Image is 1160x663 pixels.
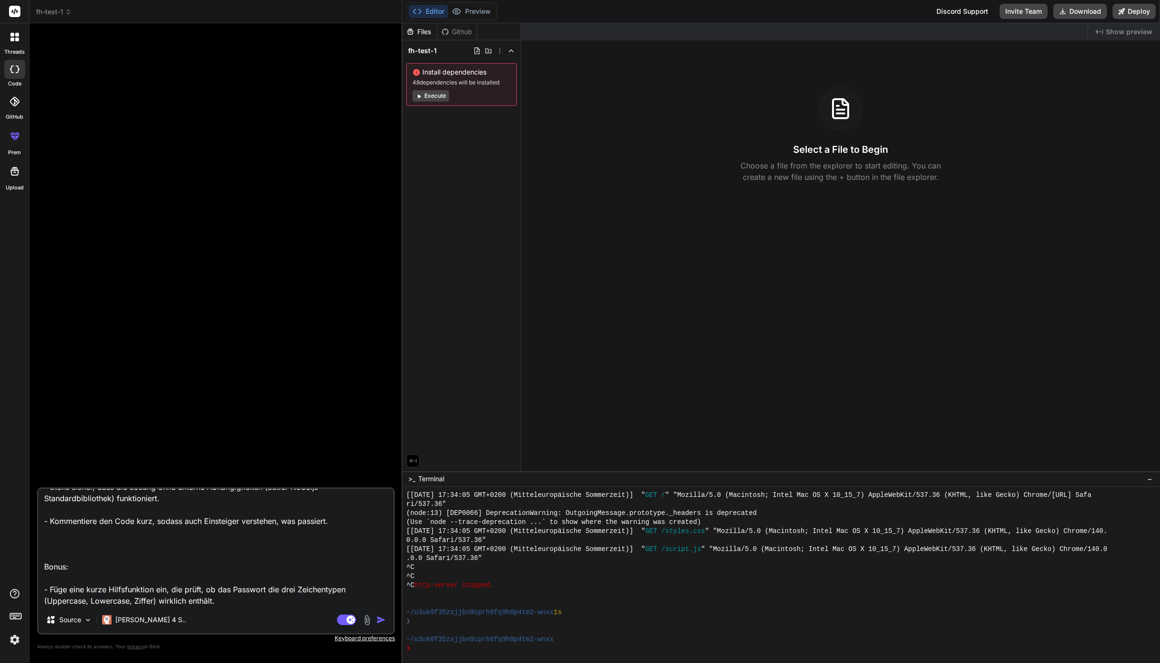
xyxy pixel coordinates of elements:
[402,27,437,37] div: Files
[6,113,23,121] label: GitHub
[8,80,21,88] label: code
[409,5,448,18] button: Editor
[406,527,645,536] span: [[DATE] 17:34:05 GMT+0200 (Mitteleuropäische Sommerzeit)] "
[102,615,112,625] img: Claude 4 Sonnet
[705,527,1107,536] span: " "Mozilla/5.0 (Macintosh; Intel Mac OS X 10_15_7) AppleWebKit/537.36 (KHTML, like Gecko) Chrome/...
[406,635,553,644] span: ~/u3uk0f35zsjjbn9cprh6fq9h0p4tm2-wnxx
[418,474,444,484] span: Terminal
[412,67,511,77] span: Install dependencies
[59,615,81,625] p: Source
[406,518,701,527] span: (Use `node --trace-deprecation ...` to show where the warning was created)
[115,615,186,625] p: [PERSON_NAME] 4 S..
[6,184,24,192] label: Upload
[645,527,657,536] span: GET
[406,581,414,590] span: ^C
[701,545,1107,554] span: " "Mozilla/5.0 (Macintosh; Intel Mac OS X 10_15_7) AppleWebKit/537.36 (KHTML, like Gecko) Chrome/...
[84,616,92,624] img: Pick Models
[127,644,144,649] span: privacy
[1053,4,1107,19] button: Download
[37,642,395,651] p: Always double-check its answers. Your in Bind
[414,581,494,590] span: http-server stopped.
[412,90,449,102] button: Execute
[8,149,21,157] label: prem
[408,474,415,484] span: >_
[38,489,393,607] textarea: Erstelle ein Programm in JavaScript, das in der Kommandozeile (Node.js) läuft und ein zufälliges ...
[661,491,665,500] span: /
[408,46,437,56] span: fh-test-1
[406,545,645,554] span: [[DATE] 17:34:05 GMT+0200 (Mitteleuropäische Sommerzeit)] "
[362,615,373,626] img: attachment
[1113,4,1156,19] button: Deploy
[661,527,705,536] span: /styles.css
[406,617,410,626] span: ❯
[406,509,757,518] span: (node:13) [DEP0066] DeprecationWarning: OutgoingMessage.prototype._headers is deprecated
[406,554,482,563] span: .0.0 Safari/537.36"
[37,635,395,642] p: Keyboard preferences
[665,491,1092,500] span: " "Mozilla/5.0 (Macintosh; Intel Mac OS X 10_15_7) AppleWebKit/537.36 (KHTML, like Gecko) Chrome/...
[734,160,947,183] p: Choose a file from the explorer to start editing. You can create a new file using the + button in...
[645,545,657,554] span: GET
[36,7,72,17] span: fh-test-1
[406,563,414,572] span: ^C
[438,27,477,37] div: Github
[1147,474,1152,484] span: −
[406,491,645,500] span: [[DATE] 17:34:05 GMT+0200 (Mitteleuropäische Sommerzeit)] "
[793,143,888,156] h3: Select a File to Begin
[412,79,511,86] span: 48 dependencies will be installed
[931,4,994,19] div: Discord Support
[376,615,386,625] img: icon
[645,491,657,500] span: GET
[7,632,23,648] img: settings
[406,608,553,617] span: ~/u3uk0f35zsjjbn9cprh6fq9h0p4tm2-wnxx
[406,536,486,545] span: 0.0.0 Safari/537.36"
[406,500,446,509] span: ri/537.36"
[406,572,414,581] span: ^C
[1000,4,1048,19] button: Invite Team
[554,608,562,617] span: 1s
[661,545,701,554] span: /script.js
[406,644,410,653] span: ❯
[4,48,25,56] label: threads
[448,5,495,18] button: Preview
[1106,27,1152,37] span: Show preview
[1145,471,1154,486] button: −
